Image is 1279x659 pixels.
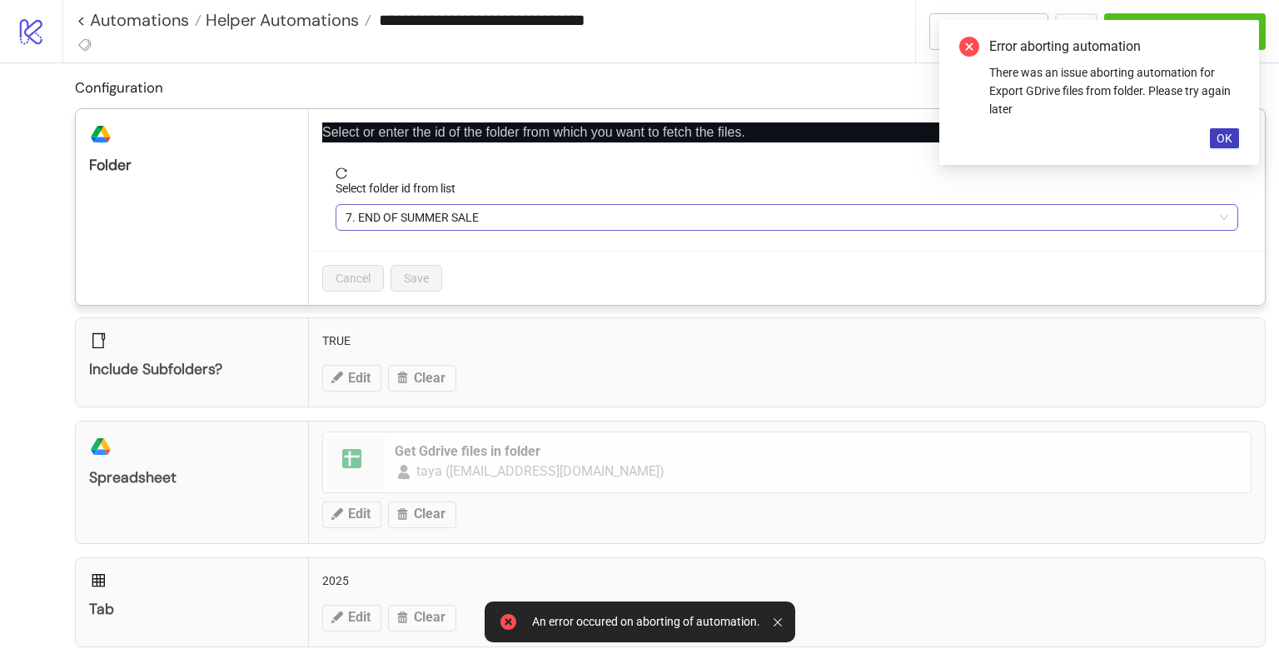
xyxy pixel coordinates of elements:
[1210,128,1239,148] button: OK
[336,167,1238,179] span: reload
[89,156,295,175] div: Folder
[322,122,1252,142] p: Select or enter the id of the folder from which you want to fetch the files.
[202,9,359,31] span: Helper Automations
[1104,13,1266,50] button: Run Automation
[989,37,1239,57] div: Error aborting automation
[336,179,466,197] label: Select folder id from list
[1055,13,1097,50] button: ...
[322,265,384,292] button: Cancel
[346,205,1228,230] span: 7. END OF SUMMER SALE
[202,12,371,28] a: Helper Automations
[532,615,760,629] div: An error occured on aborting of automation.
[959,37,979,57] span: close-circle
[391,265,442,292] button: Save
[77,12,202,28] a: < Automations
[929,13,1049,50] button: To Builder
[75,77,1266,98] h2: Configuration
[989,63,1239,118] div: There was an issue aborting automation for Export GDrive files from folder. Please try again later
[1217,132,1232,145] span: OK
